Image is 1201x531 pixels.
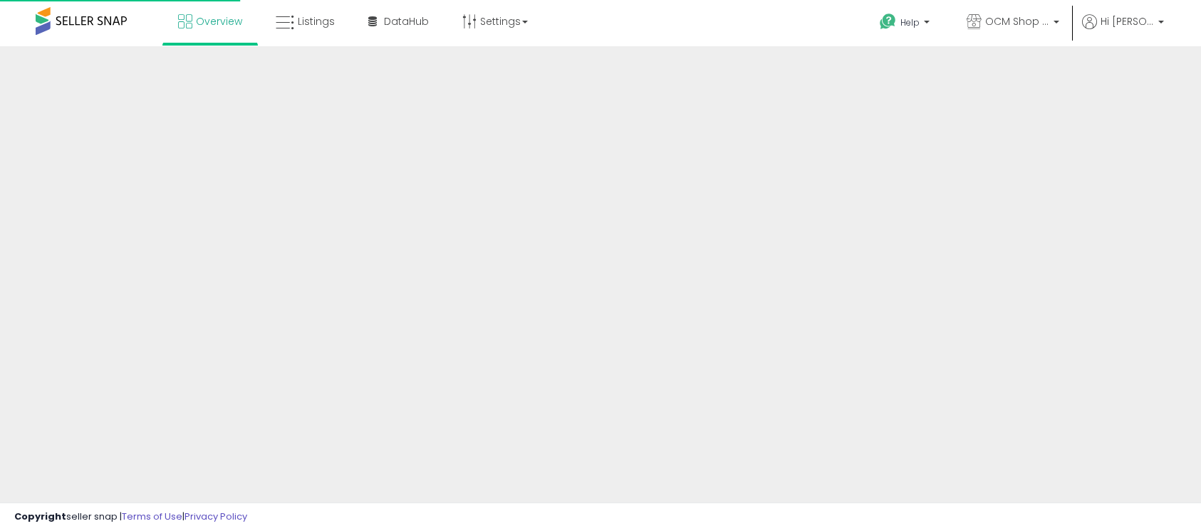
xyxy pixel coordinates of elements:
strong: Copyright [14,510,66,523]
span: Listings [298,14,335,28]
span: OCM Shop and Save [985,14,1049,28]
span: DataHub [384,14,429,28]
span: Hi [PERSON_NAME] [1101,14,1154,28]
a: Terms of Use [122,510,182,523]
a: Privacy Policy [184,510,247,523]
i: Get Help [879,13,897,31]
span: Help [900,16,920,28]
a: Hi [PERSON_NAME] [1082,14,1164,46]
div: seller snap | | [14,510,247,524]
span: Overview [196,14,242,28]
a: Help [868,2,944,46]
